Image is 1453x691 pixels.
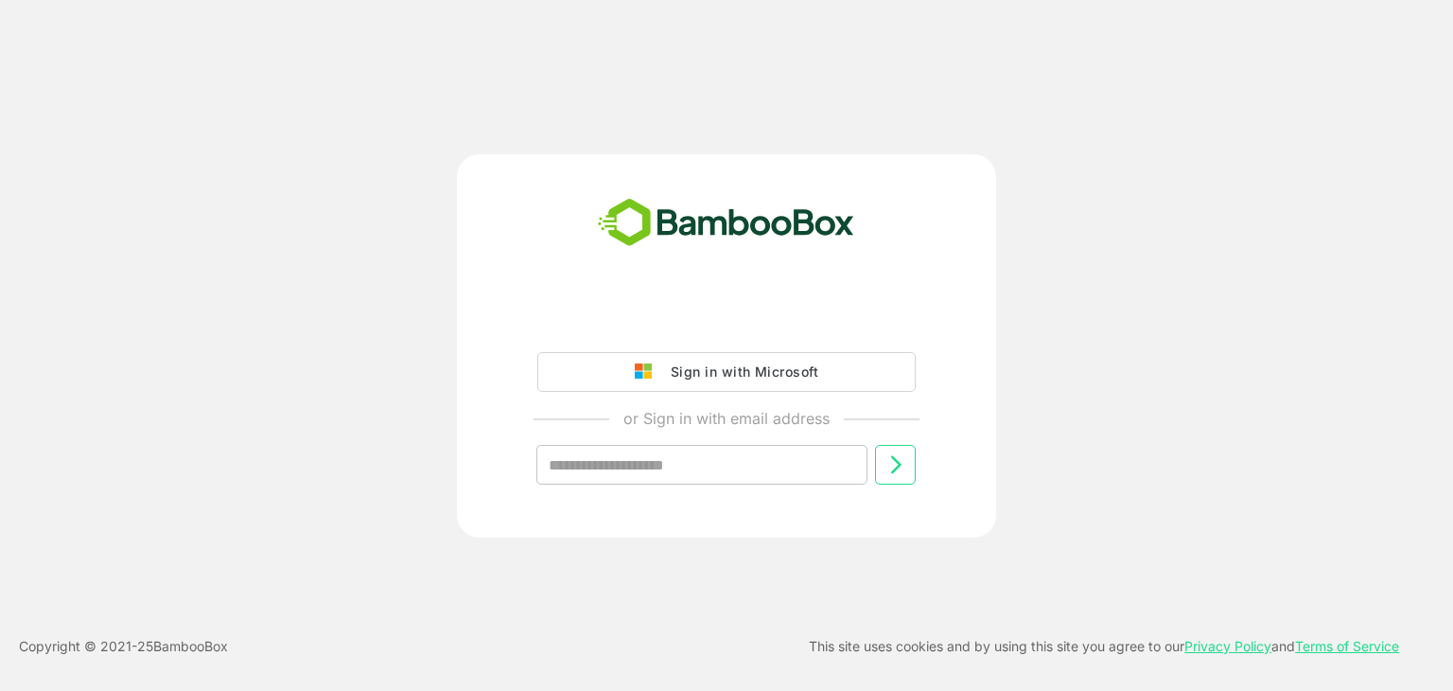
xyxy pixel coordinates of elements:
[19,635,228,658] p: Copyright © 2021- 25 BambooBox
[623,407,830,430] p: or Sign in with email address
[537,352,916,392] button: Sign in with Microsoft
[587,192,865,255] img: bamboobox
[1295,638,1399,654] a: Terms of Service
[809,635,1399,658] p: This site uses cookies and by using this site you agree to our and
[661,360,818,384] div: Sign in with Microsoft
[635,363,661,381] img: google
[1184,638,1271,654] a: Privacy Policy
